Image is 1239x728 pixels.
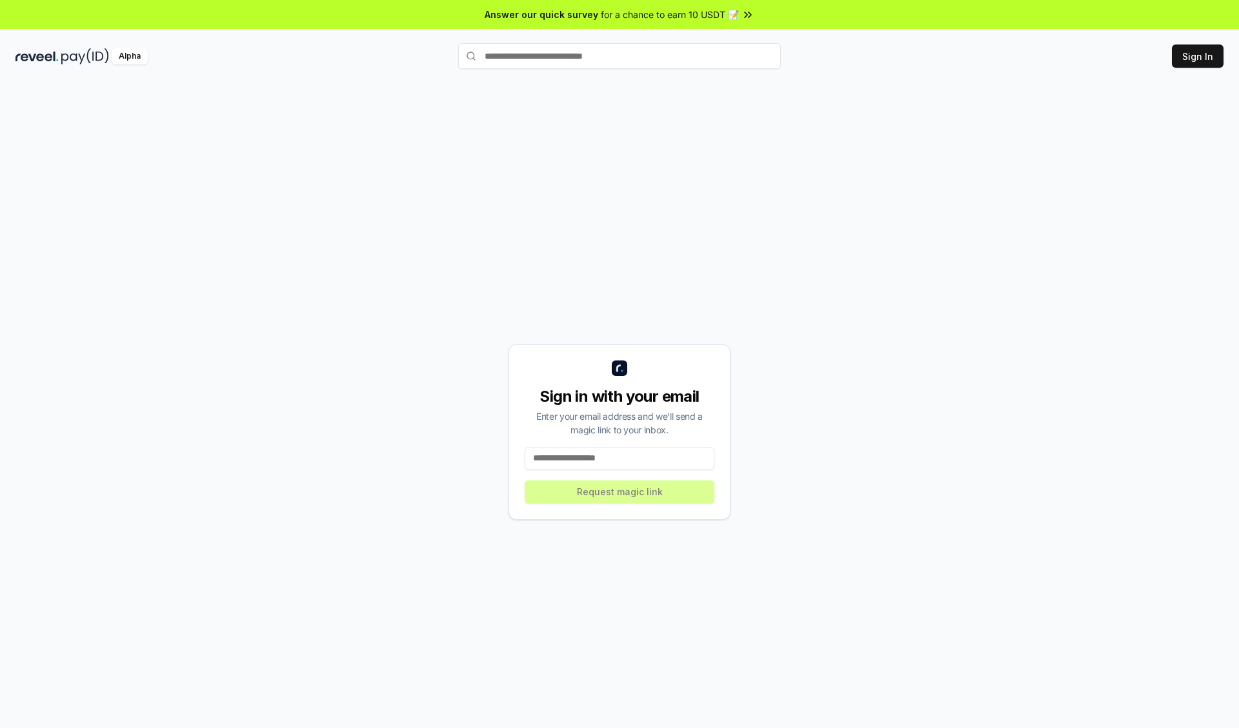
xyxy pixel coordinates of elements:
span: Answer our quick survey [485,8,598,21]
div: Sign in with your email [525,386,714,407]
div: Enter your email address and we’ll send a magic link to your inbox. [525,409,714,437]
img: reveel_dark [15,48,59,64]
div: Alpha [112,48,148,64]
button: Sign In [1172,44,1224,68]
img: logo_small [612,360,627,376]
img: pay_id [61,48,109,64]
span: for a chance to earn 10 USDT 📝 [601,8,739,21]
